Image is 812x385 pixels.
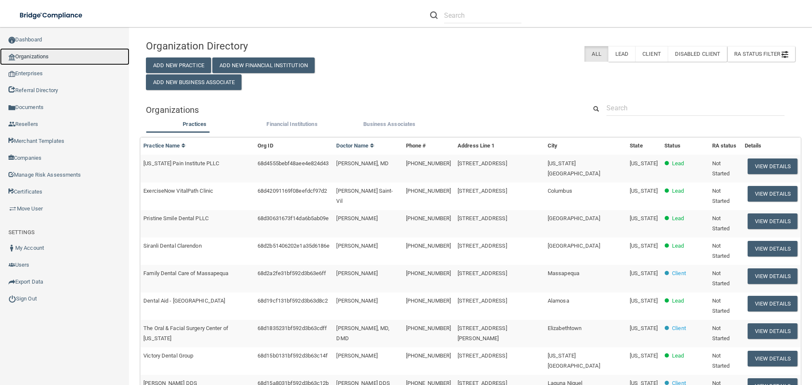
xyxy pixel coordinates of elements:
[458,188,507,194] span: [STREET_ADDRESS]
[336,188,393,204] span: [PERSON_NAME] Saint-Vil
[150,119,239,129] label: Practices
[734,51,788,57] span: RA Status Filter
[672,186,684,196] p: Lead
[258,188,327,194] span: 68d42091169f08eefdcf97d2
[183,121,206,127] span: Practices
[444,8,521,23] input: Search
[8,227,35,238] label: SETTINGS
[8,295,16,303] img: ic_power_dark.7ecde6b1.png
[8,37,15,44] img: ic_dashboard_dark.d01f4a41.png
[712,160,730,177] span: Not Started
[548,215,600,221] span: [GEOGRAPHIC_DATA]
[258,298,328,304] span: 68d19cf131bf592d3b63d8c2
[243,119,340,131] li: Financial Institutions
[548,243,600,249] span: [GEOGRAPHIC_DATA]
[782,51,788,58] img: icon-filter@2x.21656d0b.png
[544,137,626,155] th: City
[454,137,544,155] th: Address Line 1
[548,298,569,304] span: Alamosa
[748,296,798,311] button: View Details
[606,100,785,116] input: Search
[258,325,327,331] span: 68d1835231bf592d3b63cdff
[146,57,211,73] button: Add New Practice
[630,243,658,249] span: [US_STATE]
[336,215,377,221] span: [PERSON_NAME]
[458,160,507,167] span: [STREET_ADDRESS]
[8,205,17,213] img: briefcase.64adab9b.png
[630,352,658,359] span: [US_STATE]
[336,270,377,276] span: [PERSON_NAME]
[748,186,798,202] button: View Details
[143,298,225,304] span: Dental Aid - [GEOGRAPHIC_DATA]
[672,323,686,333] p: Client
[406,160,451,167] span: [PHONE_NUMBER]
[143,142,186,149] a: Practice Name
[8,121,15,128] img: ic_reseller.de258add.png
[8,71,15,77] img: enterprise.0d942306.png
[748,268,798,284] button: View Details
[630,298,658,304] span: [US_STATE]
[672,296,684,306] p: Lead
[143,188,213,194] span: ExerciseNow VitalPath Clinic
[336,298,377,304] span: [PERSON_NAME]
[672,213,684,224] p: Lead
[748,213,798,229] button: View Details
[146,74,241,90] button: Add New Business Associate
[336,142,374,149] a: Doctor Name
[630,188,658,194] span: [US_STATE]
[672,351,684,361] p: Lead
[672,268,686,279] p: Client
[672,241,684,251] p: Lead
[712,270,730,287] span: Not Started
[406,325,451,331] span: [PHONE_NUMBER]
[336,325,390,341] span: [PERSON_NAME], MD, DMD
[363,121,415,127] span: Business Associates
[458,243,507,249] span: [STREET_ADDRESS]
[143,243,201,249] span: Siranli Dental Clarendon
[712,188,730,204] span: Not Started
[748,158,798,174] button: View Details
[548,325,582,331] span: Elizabethtown
[672,158,684,169] p: Lead
[712,325,730,341] span: Not Started
[630,270,658,276] span: [US_STATE]
[458,352,507,359] span: [STREET_ADDRESS]
[458,298,507,304] span: [STREET_ADDRESS]
[406,215,451,221] span: [PHONE_NUMBER]
[146,119,243,131] li: Practices
[143,352,193,359] span: Victory Dental Group
[709,137,741,155] th: RA status
[712,298,730,314] span: Not Started
[345,119,434,129] label: Business Associates
[712,215,730,232] span: Not Started
[336,160,389,167] span: [PERSON_NAME], MD
[336,243,377,249] span: [PERSON_NAME]
[668,46,727,62] label: Disabled Client
[258,352,328,359] span: 68d15b0131bf592d3b63c14f
[8,279,15,285] img: icon-export.b9366987.png
[258,270,326,276] span: 68d2a2fe31bf592d3b63e6ff
[548,352,600,369] span: [US_STATE][GEOGRAPHIC_DATA]
[258,243,329,249] span: 68d2b51406202e1a35d6186e
[430,11,438,19] img: ic-search.3b580494.png
[406,188,451,194] span: [PHONE_NUMBER]
[406,298,451,304] span: [PHONE_NUMBER]
[458,270,507,276] span: [STREET_ADDRESS]
[8,54,15,60] img: organization-icon.f8decf85.png
[584,46,608,62] label: All
[143,270,228,276] span: Family Dental Care of Massapequa
[406,352,451,359] span: [PHONE_NUMBER]
[406,270,451,276] span: [PHONE_NUMBER]
[143,160,219,167] span: [US_STATE] Pain Institute PLLC
[406,243,451,249] span: [PHONE_NUMBER]
[626,137,661,155] th: State
[712,243,730,259] span: Not Started
[548,160,600,177] span: [US_STATE][GEOGRAPHIC_DATA]
[13,7,91,24] img: bridge_compliance_login_screen.278c3ca4.svg
[258,160,329,167] span: 68d4555bebf48aee4e824d43
[146,41,354,52] h4: Organization Directory
[712,352,730,369] span: Not Started
[608,46,635,62] label: Lead
[548,270,579,276] span: Massapequa
[403,137,454,155] th: Phone #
